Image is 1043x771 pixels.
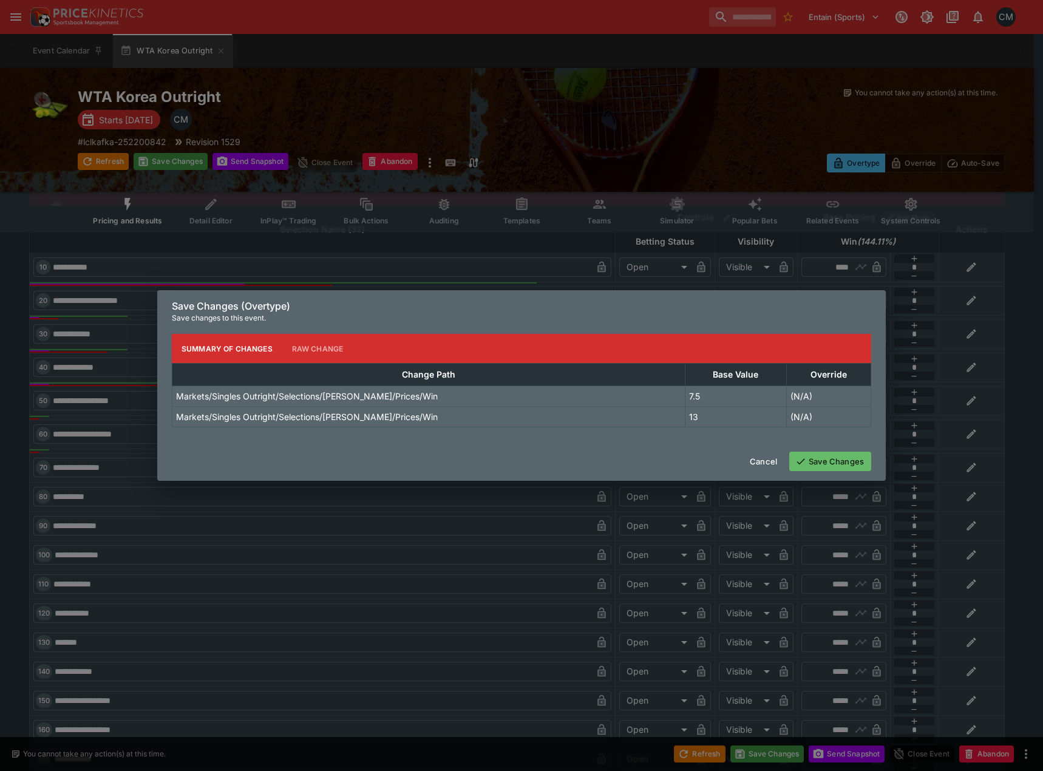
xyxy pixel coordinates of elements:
p: Markets/Singles Outright/Selections/[PERSON_NAME]/Prices/Win [176,390,438,402]
button: Raw Change [282,334,353,363]
th: Override [787,364,871,386]
th: Change Path [172,364,685,386]
button: Cancel [742,452,784,471]
button: Save Changes [789,452,871,471]
td: (N/A) [787,407,871,427]
td: 7.5 [685,386,786,407]
th: Base Value [685,364,786,386]
td: 13 [685,407,786,427]
button: Summary of Changes [172,334,282,363]
h6: Save Changes (Overtype) [172,300,871,313]
p: Markets/Singles Outright/Selections/[PERSON_NAME]/Prices/Win [176,410,438,423]
td: (N/A) [787,386,871,407]
p: Save changes to this event. [172,312,871,324]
